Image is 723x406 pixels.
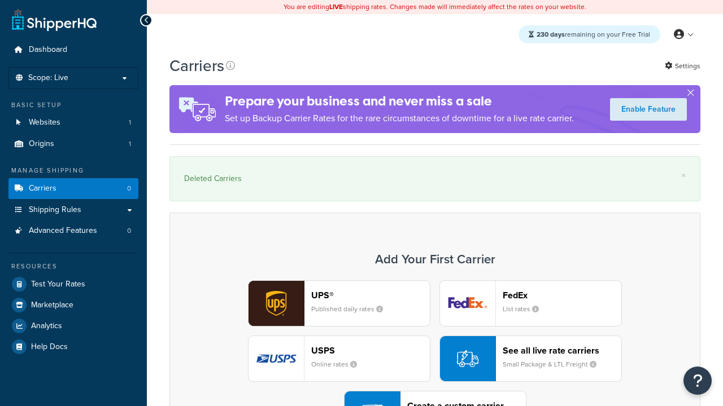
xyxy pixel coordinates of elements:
[29,226,97,236] span: Advanced Features
[12,8,97,31] a: ShipperHQ Home
[8,134,138,155] li: Origins
[28,73,68,83] span: Scope: Live
[127,226,131,236] span: 0
[181,253,689,266] h3: Add Your First Carrier
[31,321,62,331] span: Analytics
[439,336,622,382] button: See all live rate carriersSmall Package & LTL Freight
[457,348,478,369] img: icon-carrier-liverate-becf4550.svg
[31,342,68,352] span: Help Docs
[225,92,574,111] h4: Prepare your business and never miss a sale
[537,29,565,39] strong: 230 days
[249,336,304,381] img: usps logo
[29,139,54,149] span: Origins
[8,166,138,175] div: Manage Shipping
[311,290,430,301] header: UPS®
[503,359,606,369] small: Small Package & LTL Freight
[8,39,138,60] a: Dashboard
[31,301,73,310] span: Marketplace
[503,345,621,356] header: See all live rate carriers
[225,111,574,126] p: Set up Backup Carrier Rates for the rare circumstances of downtime for a live rate carrier.
[127,184,131,193] span: 0
[29,205,81,215] span: Shipping Rules
[248,280,430,326] button: ups logoUPS®Published daily rates
[249,281,304,326] img: ups logo
[8,220,138,241] li: Advanced Features
[8,316,138,336] a: Analytics
[29,184,56,193] span: Carriers
[248,336,430,382] button: usps logoUSPSOnline rates
[169,55,224,77] h1: Carriers
[129,118,131,127] span: 1
[31,280,85,289] span: Test Your Rates
[311,359,366,369] small: Online rates
[8,112,138,133] a: Websites 1
[8,200,138,220] a: Shipping Rules
[129,139,131,149] span: 1
[503,304,548,314] small: List rates
[681,171,686,180] a: ×
[311,304,392,314] small: Published daily rates
[8,112,138,133] li: Websites
[8,134,138,155] a: Origins 1
[8,178,138,199] a: Carriers 0
[329,2,343,12] b: LIVE
[169,85,225,133] img: ad-rules-rateshop-fe6ec290ccb7230408bd80ed9643f0289d75e0ffd9eb532fc0e269fcd187b520.png
[439,280,622,326] button: fedEx logoFedExList rates
[29,45,67,55] span: Dashboard
[8,262,138,271] div: Resources
[683,367,712,395] button: Open Resource Center
[8,337,138,357] a: Help Docs
[8,274,138,294] a: Test Your Rates
[519,25,660,43] div: remaining on your Free Trial
[8,220,138,241] a: Advanced Features 0
[8,100,138,110] div: Basic Setup
[503,290,621,301] header: FedEx
[8,178,138,199] li: Carriers
[8,295,138,315] a: Marketplace
[665,58,700,74] a: Settings
[29,118,60,127] span: Websites
[440,281,495,326] img: fedEx logo
[311,345,430,356] header: USPS
[610,98,687,121] a: Enable Feature
[184,171,686,187] div: Deleted Carriers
